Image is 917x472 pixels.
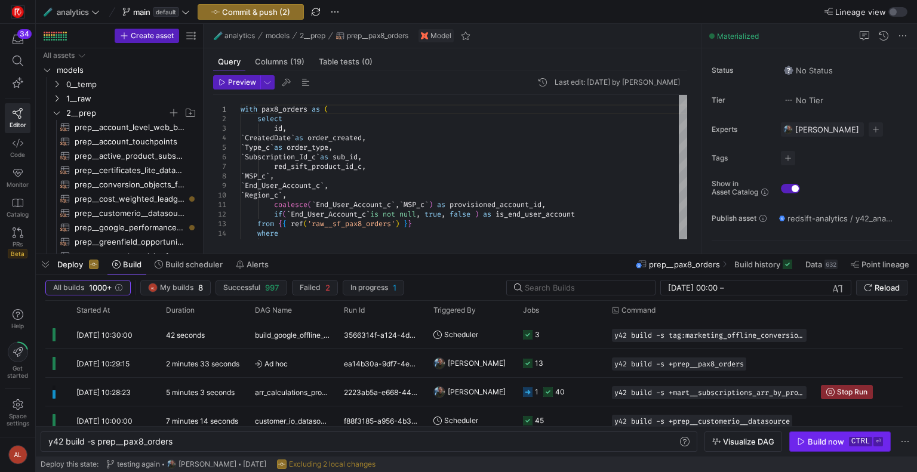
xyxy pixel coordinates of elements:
[784,66,793,75] img: No status
[649,260,720,269] span: prep__pax8_orders
[41,177,198,192] div: Press SPACE to select this row.
[41,77,198,91] div: Press SPACE to select this row.
[337,406,426,434] div: f88f3185-a956-4b31-9239-01bddcec666d
[399,200,404,209] span: `
[344,306,365,314] span: Run Id
[555,78,680,87] div: Last edit: [DATE] by [PERSON_NAME]
[316,200,391,209] span: End_User_Account_c
[166,359,239,368] y42-duration: 2 minutes 33 seconds
[5,103,30,133] a: Editor
[404,219,408,229] span: }
[57,7,89,17] span: analytics
[265,283,279,292] span: 997
[75,178,184,192] span: prep__conversion_objects_for_visualisations_compatibility​​​​​​​​​​
[213,114,226,124] div: 2
[266,171,270,181] span: `
[5,2,30,22] a: https://storage.googleapis.com/y42-prod-data-exchange/images/C0c2ZRu8XU2mQEXUlKrTCN4i0dD3czfOt8UZ...
[263,29,293,43] button: models
[57,63,196,77] span: models
[292,280,338,295] button: Failed2
[437,200,445,209] span: as
[307,219,395,229] span: 'raw__sf_pax8_orders'
[291,133,295,143] span: `
[362,162,366,171] span: ,
[117,460,160,468] span: testing again
[282,219,287,229] span: {
[5,394,30,432] a: Spacesettings
[41,206,198,220] a: prep__customerio__datasource​​​​​​​​​​
[10,322,25,329] span: Help
[131,32,174,40] span: Create asset
[266,32,290,40] span: models
[444,320,478,348] span: Scheduler
[727,283,805,292] input: End datetime
[10,121,26,128] span: Editor
[307,133,362,143] span: order_created
[41,149,198,163] a: prep__active_product_subscriptions​​​​​​​​​​
[255,350,330,378] span: Ad hoc
[41,120,198,134] a: prep__account_level_web_browsing​​​​​​​​​​
[7,365,28,379] span: Get started
[12,6,24,18] img: https://storage.googleapis.com/y42-prod-data-exchange/images/C0c2ZRu8XU2mQEXUlKrTCN4i0dD3czfOt8UZ...
[325,283,330,292] span: 2
[7,181,29,188] span: Monitor
[76,359,130,368] span: [DATE] 10:29:15
[383,209,395,219] span: not
[213,209,226,219] div: 12
[41,163,198,177] div: Press SPACE to select this row.
[5,133,30,163] a: Code
[213,181,226,190] div: 9
[5,29,30,50] button: 34
[213,162,226,171] div: 7
[223,283,260,292] span: Successful
[241,152,245,162] span: `
[255,306,292,314] span: DAG Name
[433,357,445,369] img: https://storage.googleapis.com/y42-prod-data-exchange/images/6IdsliWYEjCj6ExZYNtk9pMT8U8l8YHLguyz...
[5,304,30,335] button: Help
[41,235,198,249] div: Press SPACE to select this row.
[845,254,915,274] button: Point lineage
[247,260,269,269] span: Alerts
[198,4,304,20] button: Commit & push (2)
[45,406,903,435] div: Press SPACE to select this row.
[291,219,303,229] span: ref
[704,431,782,452] button: Visualize DAG
[213,190,226,200] div: 10
[213,133,226,143] div: 4
[165,260,223,269] span: Build scheduler
[441,209,445,219] span: ,
[241,143,245,152] span: `
[282,209,287,219] span: (
[270,143,274,152] span: `
[787,214,893,223] span: redsift-analytics / y42_analytics_main / prep__pax8_orders
[5,442,30,467] button: AL
[496,209,575,219] span: is_end_user_account
[75,163,184,177] span: prep__certificates_lite_data_with_account_info​​​​​​​​​​
[299,238,303,248] span: `
[784,66,833,75] span: No Status
[274,143,282,152] span: as
[222,7,290,17] span: Commit & push (2)
[282,124,287,133] span: ,
[41,106,198,120] div: Press SPACE to select this row.
[230,254,274,274] button: Alerts
[319,58,373,66] span: Table tests
[43,51,75,60] div: All assets
[287,209,291,219] span: `
[424,209,441,219] span: true
[729,254,798,274] button: Build history
[343,280,404,295] button: In progress1
[41,249,198,263] div: Press SPACE to select this row.
[333,152,358,162] span: sub_id
[362,133,366,143] span: ,
[668,283,718,292] input: Start datetime
[241,171,245,181] span: `
[75,206,184,220] span: prep__customerio__datasource​​​​​​​​​​
[324,104,328,114] span: (
[10,151,25,158] span: Code
[430,32,451,40] span: Model
[76,388,131,397] span: [DATE] 10:28:23
[734,260,780,269] span: Build history
[245,190,278,200] span: Region_c
[805,260,822,269] span: Data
